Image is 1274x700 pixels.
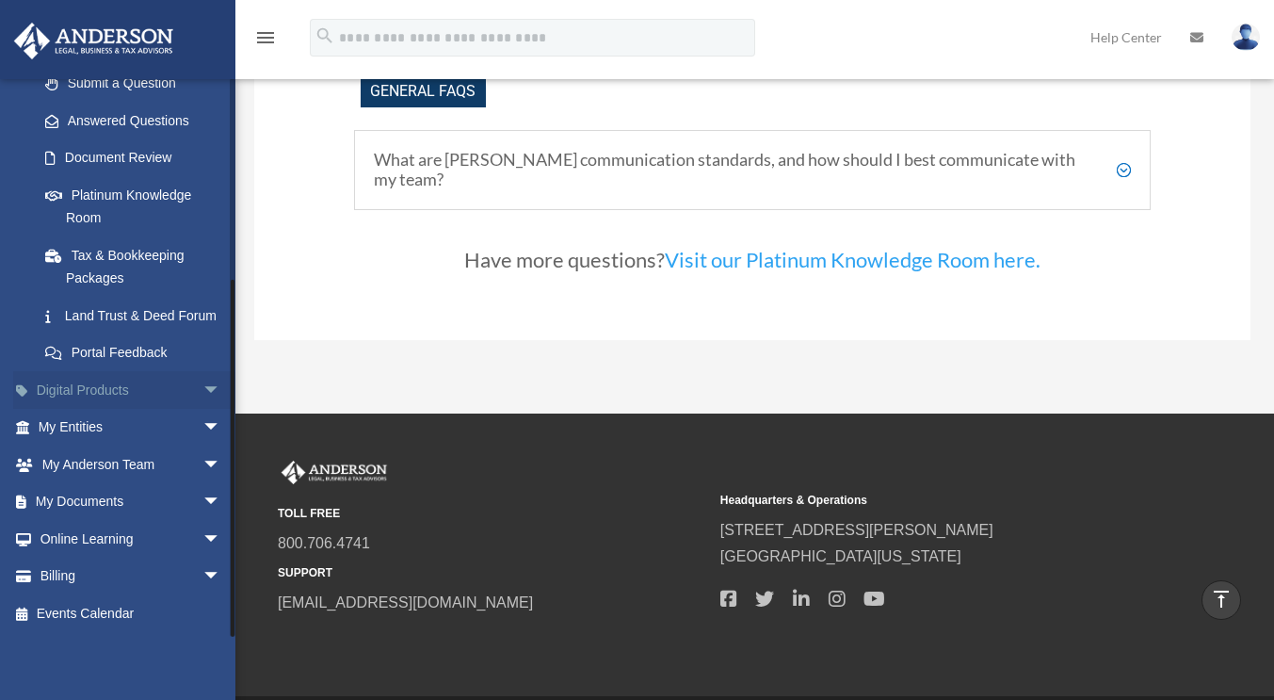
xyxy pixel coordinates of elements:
[26,236,250,297] a: Tax & Bookkeeping Packages
[354,250,1151,280] h3: Have more questions?
[26,176,250,236] a: Platinum Knowledge Room
[26,139,250,177] a: Document Review
[374,150,1131,190] h5: What are [PERSON_NAME] communication standards, and how should I best communicate with my team?
[202,483,240,522] span: arrow_drop_down
[202,409,240,448] span: arrow_drop_down
[13,594,250,632] a: Events Calendar
[13,558,250,595] a: Billingarrow_drop_down
[13,409,250,447] a: My Entitiesarrow_drop_down
[720,548,961,564] a: [GEOGRAPHIC_DATA][US_STATE]
[278,594,533,610] a: [EMAIL_ADDRESS][DOMAIN_NAME]
[278,461,391,485] img: Anderson Advisors Platinum Portal
[13,446,250,483] a: My Anderson Teamarrow_drop_down
[26,297,250,334] a: Land Trust & Deed Forum
[314,25,335,46] i: search
[26,65,250,103] a: Submit a Question
[13,483,250,521] a: My Documentsarrow_drop_down
[26,102,250,139] a: Answered Questions
[8,23,179,59] img: Anderson Advisors Platinum Portal
[278,504,707,524] small: TOLL FREE
[278,563,707,583] small: SUPPORT
[361,74,486,107] span: General FAQs
[202,371,240,410] span: arrow_drop_down
[254,33,277,49] a: menu
[1210,588,1233,610] i: vertical_align_top
[665,247,1040,282] a: Visit our Platinum Knowledge Room here.
[278,535,370,551] a: 800.706.4741
[1232,24,1260,51] img: User Pic
[1201,580,1241,620] a: vertical_align_top
[26,334,250,372] a: Portal Feedback
[202,446,240,484] span: arrow_drop_down
[202,558,240,596] span: arrow_drop_down
[254,26,277,49] i: menu
[720,491,1150,511] small: Headquarters & Operations
[202,520,240,559] span: arrow_drop_down
[13,371,250,409] a: Digital Productsarrow_drop_down
[13,520,250,558] a: Online Learningarrow_drop_down
[720,522,993,538] a: [STREET_ADDRESS][PERSON_NAME]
